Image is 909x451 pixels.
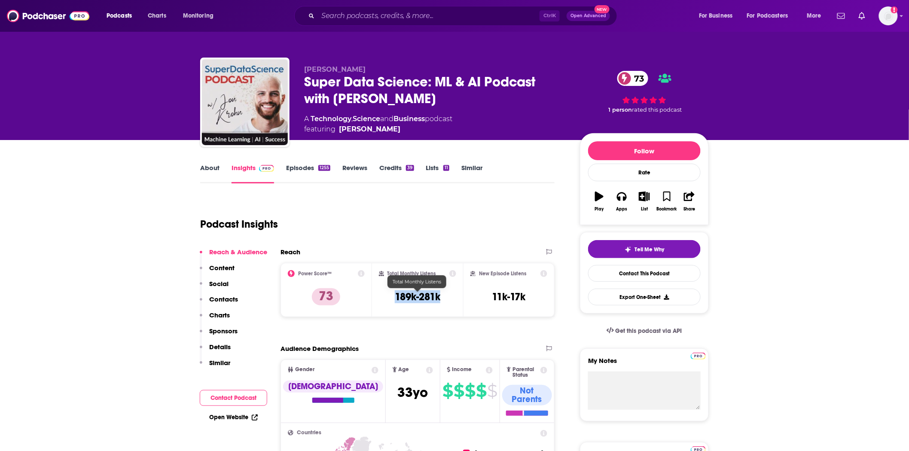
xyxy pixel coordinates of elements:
span: , [351,115,353,123]
a: Similar [461,164,482,183]
span: rated this podcast [632,107,682,113]
span: featuring [304,124,452,134]
img: Podchaser Pro [691,353,706,360]
a: About [200,164,220,183]
span: 1 person [608,107,632,113]
span: Podcasts [107,10,132,22]
button: Charts [200,311,230,327]
button: open menu [693,9,744,23]
button: Show profile menu [879,6,898,25]
p: Similar [209,359,230,367]
button: Open AdvancedNew [567,11,610,21]
img: Podchaser Pro [259,165,274,172]
div: 11 [443,165,449,171]
button: Similar [200,359,230,375]
a: Business [393,115,425,123]
a: Contact This Podcast [588,265,701,282]
span: Tell Me Why [635,246,665,253]
a: Lists11 [426,164,449,183]
div: 1255 [318,165,330,171]
button: Apps [610,186,633,217]
button: Content [200,264,235,280]
p: Content [209,264,235,272]
span: Age [399,367,409,372]
span: 73 [626,71,649,86]
button: open menu [741,9,801,23]
h1: Podcast Insights [200,218,278,231]
p: 73 [312,288,340,305]
button: open menu [101,9,143,23]
button: Social [200,280,229,296]
a: Reviews [342,164,367,183]
h2: Reach [281,248,300,256]
span: $ [465,384,475,398]
button: Contacts [200,295,238,311]
h3: 11k-17k [492,290,526,303]
button: open menu [177,9,225,23]
span: For Business [699,10,733,22]
p: Charts [209,311,230,319]
span: $ [454,384,464,398]
span: Income [452,367,472,372]
a: Credits39 [379,164,414,183]
input: Search podcasts, credits, & more... [318,9,540,23]
p: Details [209,343,231,351]
button: Bookmark [656,186,678,217]
img: User Profile [879,6,898,25]
button: List [633,186,656,217]
a: InsightsPodchaser Pro [232,164,274,183]
span: New [595,5,610,13]
div: [DEMOGRAPHIC_DATA] [283,381,383,393]
div: 73 1 personrated this podcast [580,65,709,119]
span: $ [476,384,486,398]
span: For Podcasters [747,10,788,22]
div: A podcast [304,114,452,134]
span: Monitoring [183,10,214,22]
div: Play [595,207,604,212]
a: Charts [142,9,171,23]
span: and [380,115,393,123]
span: Gender [295,367,314,372]
button: Play [588,186,610,217]
div: Apps [616,207,628,212]
button: Details [200,343,231,359]
span: More [807,10,821,22]
div: Search podcasts, credits, & more... [302,6,625,26]
span: Total Monthly Listens [393,279,441,285]
span: Charts [148,10,166,22]
a: Jon Krohn [339,124,400,134]
span: Open Advanced [570,14,606,18]
a: Show notifications dropdown [855,9,869,23]
div: Rate [588,164,701,181]
a: Pro website [691,351,706,360]
span: Parental Status [512,367,539,378]
p: Sponsors [209,327,238,335]
div: Not Parents [502,385,552,405]
p: Contacts [209,295,238,303]
span: Get this podcast via API [616,327,682,335]
button: Sponsors [200,327,238,343]
span: Ctrl K [540,10,560,21]
a: Technology [311,115,351,123]
button: Share [678,186,701,217]
h2: Power Score™ [298,271,332,277]
button: Contact Podcast [200,390,267,406]
div: 39 [406,165,414,171]
a: Episodes1255 [286,164,330,183]
div: List [641,207,648,212]
a: Get this podcast via API [600,320,689,341]
label: My Notes [588,357,701,372]
p: Reach & Audience [209,248,267,256]
h2: Audience Demographics [281,344,359,353]
button: tell me why sparkleTell Me Why [588,240,701,258]
img: Podchaser - Follow, Share and Rate Podcasts [7,8,89,24]
a: Show notifications dropdown [834,9,848,23]
img: tell me why sparkle [625,246,631,253]
button: Reach & Audience [200,248,267,264]
img: Super Data Science: ML & AI Podcast with Jon Krohn [202,59,288,145]
span: $ [442,384,453,398]
h2: Total Monthly Listens [387,271,436,277]
span: Logged in as hmill [879,6,898,25]
span: Countries [297,430,321,436]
